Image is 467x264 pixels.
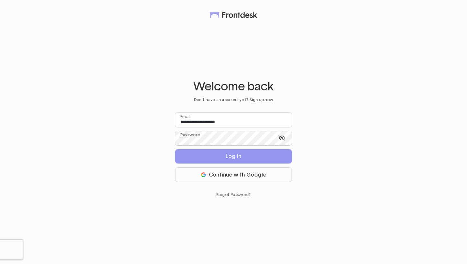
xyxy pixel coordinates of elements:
[175,149,292,164] button: Log In
[210,12,257,18] img: Frontdesk main logo
[175,98,292,103] p: Don’t have an account yet?
[216,192,251,198] a: Forgot Password?
[226,154,241,159] div: Log In
[249,98,273,102] a: Sign up now
[175,81,292,94] h1: Welcome back
[175,167,292,182] button: Continue with Google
